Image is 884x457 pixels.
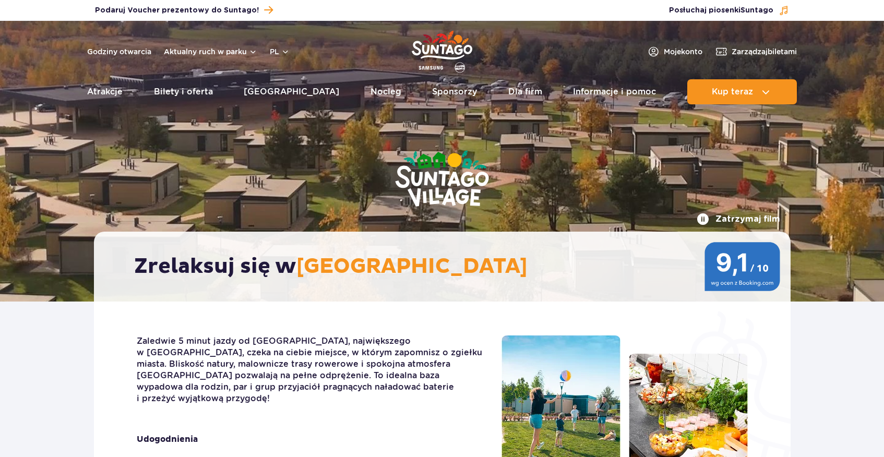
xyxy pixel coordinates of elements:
a: Atrakcje [87,79,123,104]
a: Sponsorzy [432,79,477,104]
a: Bilety i oferta [154,79,213,104]
img: Suntago Village [353,110,531,249]
a: Zarządzajbiletami [715,45,797,58]
a: Mojekonto [647,45,702,58]
button: Posłuchaj piosenkiSuntago [669,5,789,16]
a: [GEOGRAPHIC_DATA] [244,79,339,104]
span: Suntago [740,7,773,14]
span: Moje konto [664,46,702,57]
p: Zaledwie 5 minut jazdy od [GEOGRAPHIC_DATA], największego w [GEOGRAPHIC_DATA], czeka na ciebie mi... [137,335,486,404]
a: Informacje i pomoc [573,79,656,104]
a: Godziny otwarcia [87,46,151,57]
span: Zarządzaj biletami [732,46,797,57]
span: Podaruj Voucher prezentowy do Suntago! [95,5,259,16]
button: pl [270,46,290,57]
a: Dla firm [508,79,542,104]
img: 9,1/10 wg ocen z Booking.com [704,242,780,291]
span: Kup teraz [712,87,753,97]
button: Zatrzymaj film [697,213,780,225]
span: [GEOGRAPHIC_DATA] [296,254,528,280]
strong: Udogodnienia [137,434,486,445]
button: Aktualny ruch w parku [164,47,257,56]
span: Posłuchaj piosenki [669,5,773,16]
button: Kup teraz [687,79,797,104]
a: Nocleg [371,79,401,104]
a: Park of Poland [412,26,472,74]
a: Podaruj Voucher prezentowy do Suntago! [95,3,273,17]
h2: Zrelaksuj się w [134,254,761,280]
